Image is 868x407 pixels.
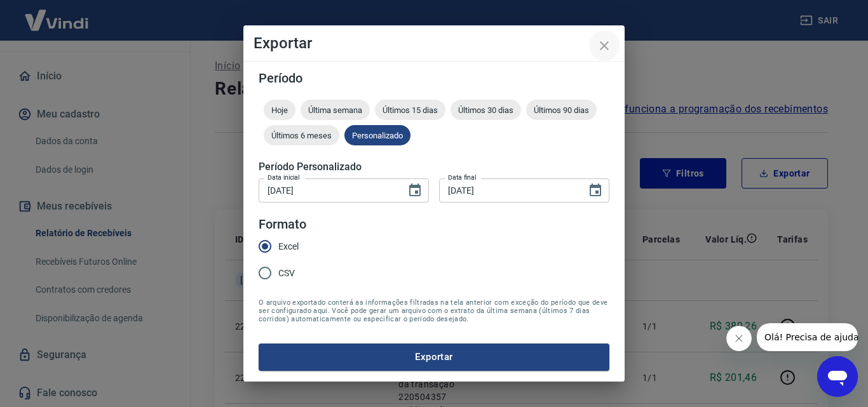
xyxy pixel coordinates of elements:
[344,125,410,145] div: Personalizado
[259,344,609,370] button: Exportar
[451,100,521,120] div: Últimos 30 dias
[259,72,609,84] h5: Período
[451,105,521,115] span: Últimos 30 dias
[726,326,752,351] iframe: Fechar mensagem
[278,240,299,253] span: Excel
[264,105,295,115] span: Hoje
[402,178,428,203] button: Choose date, selected date is 30 de jun de 2025
[439,178,578,202] input: DD/MM/YYYY
[448,173,477,182] label: Data final
[301,100,370,120] div: Última semana
[259,215,306,234] legend: Formato
[526,100,597,120] div: Últimos 90 dias
[344,131,410,140] span: Personalizado
[583,178,608,203] button: Choose date, selected date is 30 de jul de 2025
[259,178,397,202] input: DD/MM/YYYY
[264,100,295,120] div: Hoje
[259,161,609,173] h5: Período Personalizado
[817,356,858,397] iframe: Botão para abrir a janela de mensagens
[8,9,107,19] span: Olá! Precisa de ajuda?
[589,30,620,61] button: close
[278,267,295,280] span: CSV
[264,125,339,145] div: Últimos 6 meses
[268,173,300,182] label: Data inicial
[757,323,858,351] iframe: Mensagem da empresa
[375,105,445,115] span: Últimos 15 dias
[264,131,339,140] span: Últimos 6 meses
[254,36,614,51] h4: Exportar
[375,100,445,120] div: Últimos 15 dias
[301,105,370,115] span: Última semana
[259,298,609,323] span: O arquivo exportado conterá as informações filtradas na tela anterior com exceção do período que ...
[526,105,597,115] span: Últimos 90 dias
